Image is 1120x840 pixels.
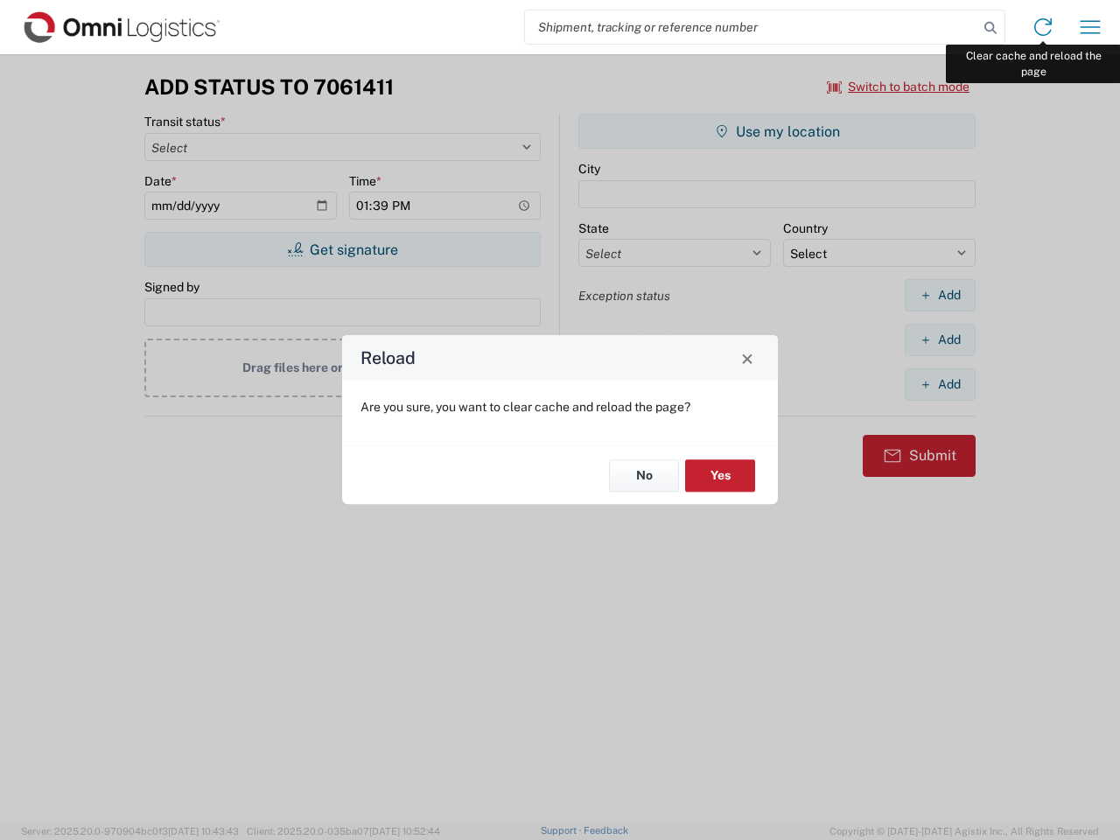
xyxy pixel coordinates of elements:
button: Yes [685,459,755,492]
button: No [609,459,679,492]
input: Shipment, tracking or reference number [525,10,978,44]
p: Are you sure, you want to clear cache and reload the page? [360,399,759,415]
button: Close [735,346,759,370]
h4: Reload [360,346,416,371]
